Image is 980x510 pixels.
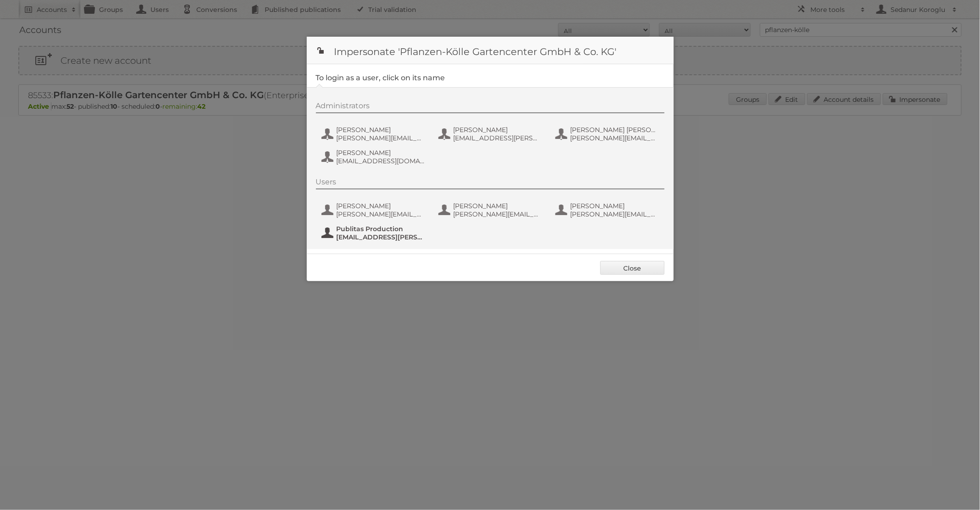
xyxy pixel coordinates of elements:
[321,125,428,143] button: [PERSON_NAME] [PERSON_NAME][EMAIL_ADDRESS][PERSON_NAME][DOMAIN_NAME][PERSON_NAME]
[437,125,545,143] button: [PERSON_NAME] [EMAIL_ADDRESS][PERSON_NAME][DOMAIN_NAME][PERSON_NAME]
[454,202,543,210] span: [PERSON_NAME]
[337,225,426,233] span: Publitas Production
[454,126,543,134] span: [PERSON_NAME]
[570,134,659,142] span: [PERSON_NAME][EMAIL_ADDRESS][PERSON_NAME][DOMAIN_NAME][PERSON_NAME]
[554,201,662,219] button: [PERSON_NAME] [PERSON_NAME][EMAIL_ADDRESS][PERSON_NAME][DOMAIN_NAME]
[570,202,659,210] span: [PERSON_NAME]
[454,210,543,218] span: [PERSON_NAME][EMAIL_ADDRESS][PERSON_NAME][DOMAIN_NAME][PERSON_NAME]
[321,224,428,242] button: Publitas Production [EMAIL_ADDRESS][PERSON_NAME][DOMAIN_NAME]
[307,37,674,64] h1: Impersonate 'Pflanzen-Kölle Gartencenter GmbH & Co. KG'
[600,261,664,275] a: Close
[337,233,426,241] span: [EMAIL_ADDRESS][PERSON_NAME][DOMAIN_NAME]
[316,101,664,113] div: Administrators
[437,201,545,219] button: [PERSON_NAME] [PERSON_NAME][EMAIL_ADDRESS][PERSON_NAME][DOMAIN_NAME][PERSON_NAME]
[454,134,543,142] span: [EMAIL_ADDRESS][PERSON_NAME][DOMAIN_NAME][PERSON_NAME]
[321,201,428,219] button: [PERSON_NAME] [PERSON_NAME][EMAIL_ADDRESS][PERSON_NAME][DOMAIN_NAME][PERSON_NAME]
[570,210,659,218] span: [PERSON_NAME][EMAIL_ADDRESS][PERSON_NAME][DOMAIN_NAME]
[316,177,664,189] div: Users
[570,126,659,134] span: [PERSON_NAME] [PERSON_NAME]
[337,202,426,210] span: [PERSON_NAME]
[321,148,428,166] button: [PERSON_NAME] [EMAIL_ADDRESS][DOMAIN_NAME][PERSON_NAME]
[554,125,662,143] button: [PERSON_NAME] [PERSON_NAME] [PERSON_NAME][EMAIL_ADDRESS][PERSON_NAME][DOMAIN_NAME][PERSON_NAME]
[337,134,426,142] span: [PERSON_NAME][EMAIL_ADDRESS][PERSON_NAME][DOMAIN_NAME][PERSON_NAME]
[337,210,426,218] span: [PERSON_NAME][EMAIL_ADDRESS][PERSON_NAME][DOMAIN_NAME][PERSON_NAME]
[337,149,426,157] span: [PERSON_NAME]
[337,157,426,165] span: [EMAIL_ADDRESS][DOMAIN_NAME][PERSON_NAME]
[337,126,426,134] span: [PERSON_NAME]
[316,73,445,82] legend: To login as a user, click on its name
